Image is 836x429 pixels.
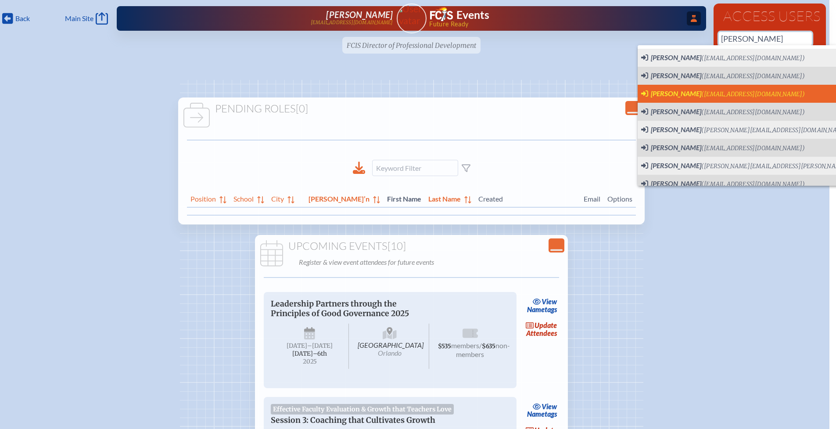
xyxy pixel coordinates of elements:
div: Download to CSV [353,162,365,174]
span: ([EMAIL_ADDRESS][DOMAIN_NAME]) [701,90,805,98]
p: [EMAIL_ADDRESS][DOMAIN_NAME] [311,20,393,25]
span: [PERSON_NAME] [651,143,701,151]
span: Switch User [641,179,805,189]
span: Switch User [641,89,805,99]
span: [PERSON_NAME] [651,71,701,79]
span: / [479,341,482,350]
span: School [233,193,254,203]
span: Email [584,193,600,203]
span: –[DATE] [307,342,333,350]
span: Back [15,14,30,23]
span: non-members [456,341,510,358]
span: Orlando [378,349,402,357]
span: ([EMAIL_ADDRESS][DOMAIN_NAME]) [701,72,805,80]
span: view [542,297,557,306]
p: Register & view event attendees for future events [299,256,563,268]
span: Last Name [428,193,461,203]
span: update [535,321,557,329]
span: 2025 [278,358,342,365]
span: Position [190,193,216,203]
a: Main Site [65,12,108,25]
input: Keyword Filter [372,160,458,176]
span: Future Ready [429,21,678,27]
span: $635 [482,342,495,350]
span: [DATE]–⁠6th [292,350,327,357]
span: $535 [438,342,451,350]
span: members [451,341,479,350]
a: FCIS LogoEvents [430,7,489,23]
img: User Avatar [393,3,430,26]
h1: Access Users [719,9,821,23]
span: Options [607,193,632,203]
span: ([EMAIL_ADDRESS][DOMAIN_NAME]) [701,108,805,116]
span: [PERSON_NAME] [651,53,701,61]
div: FCIS Events — Future ready [430,7,678,27]
h1: Upcoming Events [258,240,565,252]
h1: Events [456,10,489,21]
span: ([EMAIL_ADDRESS][DOMAIN_NAME]) [701,180,805,188]
a: viewNametags [525,400,560,421]
span: Created [478,193,577,203]
a: [PERSON_NAME][EMAIL_ADDRESS][DOMAIN_NAME] [145,10,393,27]
a: updateAttendees [524,319,560,339]
span: [PERSON_NAME] [651,89,701,97]
span: [PERSON_NAME] [651,107,701,115]
span: view [542,402,557,411]
span: Main Site [65,14,93,23]
span: ([EMAIL_ADDRESS][DOMAIN_NAME]) [701,144,805,152]
span: Switch User [641,71,805,81]
span: Switch User [641,53,805,63]
span: City [271,193,284,203]
span: [0] [296,102,308,115]
span: Session 3: Coaching that Cultivates Growth [271,415,435,425]
span: [PERSON_NAME]’n [309,193,370,203]
img: Florida Council of Independent Schools [430,7,453,21]
span: [DATE] [287,342,307,350]
span: [PERSON_NAME] [651,179,701,187]
span: Switch User [641,107,805,117]
span: [GEOGRAPHIC_DATA] [351,324,429,369]
span: [PERSON_NAME] [651,125,701,133]
span: [PERSON_NAME] [326,9,393,20]
span: First Name [387,193,421,203]
span: ([EMAIL_ADDRESS][DOMAIN_NAME]) [701,54,805,62]
span: Effective Faculty Evaluation & Growth that Teachers Love [271,404,454,415]
a: User Avatar [397,4,427,33]
input: Person’s name or email [719,32,812,45]
a: viewNametags [525,296,560,316]
span: Switch User [641,143,805,153]
h1: Pending Roles [182,103,641,115]
span: Leadership Partners through the Principles of Good Governance 2025 [271,299,409,318]
span: [PERSON_NAME] [651,161,701,169]
span: [10] [388,239,406,252]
